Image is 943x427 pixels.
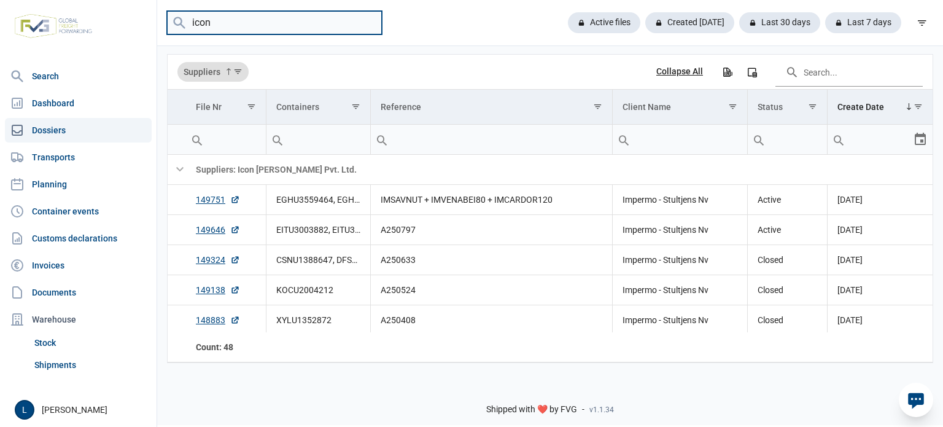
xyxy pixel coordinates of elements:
div: Status [758,102,783,112]
div: Search box [371,125,393,154]
td: Column Client Name [613,90,747,125]
a: Dashboard [5,91,152,116]
td: Column Containers [266,90,370,125]
input: Search in the data grid [775,57,923,87]
input: Filter cell [371,125,613,154]
span: [DATE] [837,285,863,295]
td: Active [747,185,828,215]
span: Show filter options for column 'Client Name' [728,102,737,111]
div: Select [913,125,928,154]
td: Suppliers: Icon [PERSON_NAME] Pvt. Ltd. [186,155,933,185]
input: Filter cell [828,125,913,154]
div: Collapse All [656,66,703,77]
div: Search box [828,125,850,154]
td: Impermo - Stultjens Nv [613,275,747,305]
td: Closed [747,305,828,335]
button: L [15,400,34,420]
td: Impermo - Stultjens Nv [613,245,747,275]
td: Column Create Date [828,90,933,125]
input: Filter cell [186,125,266,154]
a: 149324 [196,254,240,266]
span: Show filter options for column 'Suppliers' [233,67,243,76]
td: Filter cell [186,125,266,155]
div: Create Date [837,102,884,112]
div: [PERSON_NAME] [15,400,149,420]
td: Collapse [168,155,186,185]
span: Show filter options for column 'Status' [808,102,817,111]
td: A250408 [370,305,613,335]
div: Reference [381,102,421,112]
div: Client Name [623,102,671,112]
td: KOCU2004212 [266,275,370,305]
td: A250524 [370,275,613,305]
td: Impermo - Stultjens Nv [613,185,747,215]
td: A250797 [370,215,613,245]
a: Customs declarations [5,226,152,251]
a: Planning [5,172,152,197]
div: File Nr Count: 48 [196,341,256,353]
input: Filter cell [613,125,747,154]
div: File Nr [196,102,222,112]
a: Container events [5,199,152,224]
span: [DATE] [837,255,863,265]
span: [DATE] [837,315,863,325]
a: 148883 [196,314,240,326]
a: Dossiers [5,118,152,143]
td: EITU3003882, EITU3184348 [266,215,370,245]
div: Containers [276,102,319,112]
td: Impermo - Stultjens Nv [613,305,747,335]
input: Search dossiers [167,11,382,35]
span: Show filter options for column 'File Nr' [247,102,256,111]
input: Filter cell [748,125,828,154]
div: Search box [748,125,770,154]
a: Invoices [5,253,152,278]
span: Show filter options for column 'Containers' [351,102,360,111]
div: Suppliers [177,62,249,82]
div: Warehouse [5,307,152,332]
div: Column Chooser [741,61,763,83]
span: [DATE] [837,195,863,205]
td: Filter cell [828,125,933,155]
td: Filter cell [613,125,747,155]
a: 149751 [196,194,240,206]
span: Shipped with ❤️ by FVG [486,404,577,415]
td: Column Status [747,90,828,125]
div: Last 7 days [825,12,901,33]
a: 149646 [196,224,240,236]
td: Closed [747,245,828,275]
a: Transports [5,145,152,170]
div: Search box [186,125,208,154]
div: Export all data to Excel [716,61,738,83]
td: IMSAVNUT + IMVENABEI80 + IMCARDOR120 [370,185,613,215]
td: Impermo - Stultjens Nv [613,215,747,245]
div: Data grid with 49 rows and 7 columns [168,55,933,362]
div: Search box [613,125,635,154]
td: XYLU1352872 [266,305,370,335]
td: A250633 [370,245,613,275]
input: Filter cell [266,125,370,154]
img: FVG - Global freight forwarding [10,9,97,43]
td: CSNU1388647, DFSU1154540, DFSU1787430, SEGU3121047 [266,245,370,275]
span: [DATE] [837,225,863,235]
td: Column File Nr [186,90,266,125]
span: Show filter options for column 'Reference' [593,102,602,111]
span: Show filter options for column 'Create Date' [914,102,923,111]
td: EGHU3559464, EGHU3859121, TEMU4846625 [266,185,370,215]
a: Shipments [29,354,152,376]
td: Closed [747,275,828,305]
div: Search box [266,125,289,154]
span: v1.1.34 [589,405,614,415]
a: Search [5,64,152,88]
td: Filter cell [747,125,828,155]
div: Last 30 days [739,12,820,33]
td: Column Reference [370,90,613,125]
div: Active files [568,12,640,33]
td: Filter cell [370,125,613,155]
div: filter [911,12,933,34]
a: 149138 [196,284,240,296]
a: Documents [5,280,152,305]
div: Data grid toolbar [177,55,923,89]
span: - [582,404,584,415]
div: Created [DATE] [645,12,734,33]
